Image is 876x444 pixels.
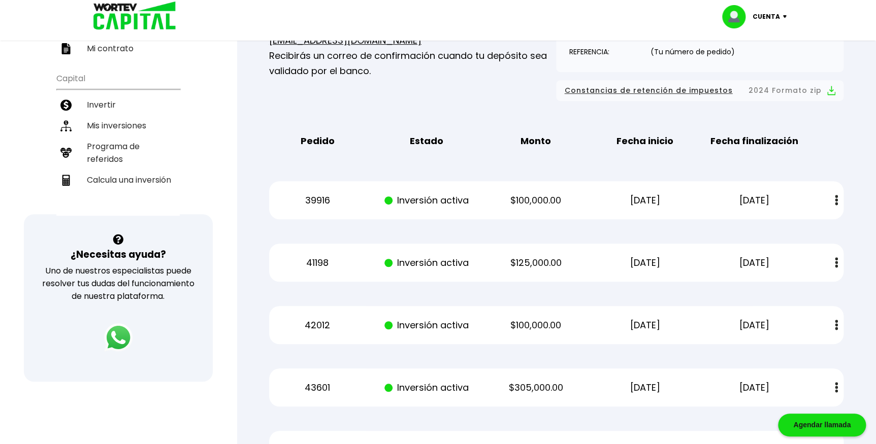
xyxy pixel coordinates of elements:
p: Inversión activa [381,193,473,208]
img: contrato-icon.f2db500c.svg [60,43,72,54]
p: [DATE] [708,318,800,333]
img: profile-image [722,5,753,28]
p: [DATE] [599,318,691,333]
p: [DATE] [708,380,800,395]
p: [DATE] [599,255,691,270]
h3: ¿Necesitas ayuda? [71,247,166,262]
button: Constancias de retención de impuestos2024 Formato zip [564,84,835,97]
p: [DATE] [708,193,800,208]
ul: Capital [56,67,180,216]
p: Uno de nuestros especialistas puede resolver tus dudas del funcionamiento de nuestra plataforma. [37,264,200,302]
p: $100,000.00 [490,318,582,333]
p: Recuerda enviar tu comprobante de tu transferencia a Recibirás un correo de confirmación cuando t... [269,18,557,79]
b: Pedido [301,133,335,149]
img: logos_whatsapp-icon.242b2217.svg [104,323,133,352]
p: [DATE] [599,193,691,208]
p: 43601 [272,380,364,395]
p: $125,000.00 [490,255,582,270]
p: Cuenta [753,9,780,24]
p: $100,000.00 [490,193,582,208]
a: Mis inversiones [56,115,180,136]
p: 42012 [272,318,364,333]
p: (Tu número de pedido) [650,44,734,59]
img: calculadora-icon.17d418c4.svg [60,175,72,186]
img: invertir-icon.b3b967d7.svg [60,99,72,111]
p: REFERENCIA: [569,44,641,59]
p: [DATE] [708,255,800,270]
b: Fecha finalización [710,133,798,149]
a: Calcula una inversión [56,169,180,190]
a: Invertir [56,94,180,115]
b: Fecha inicio [617,133,673,149]
p: $305,000.00 [490,380,582,395]
img: icon-down [780,15,794,18]
p: Inversión activa [381,318,473,333]
a: Mi contrato [56,38,180,59]
b: Monto [521,133,551,149]
b: Estado [410,133,443,149]
p: 39916 [272,193,364,208]
img: recomiendanos-icon.9b8e9327.svg [60,147,72,158]
a: Programa de referidos [56,136,180,169]
p: 41198 [272,255,364,270]
p: [DATE] [599,380,691,395]
p: Inversión activa [381,255,473,270]
p: Inversión activa [381,380,473,395]
span: Constancias de retención de impuestos [564,84,732,97]
img: inversiones-icon.6695dc30.svg [60,120,72,131]
div: Agendar llamada [778,414,866,436]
